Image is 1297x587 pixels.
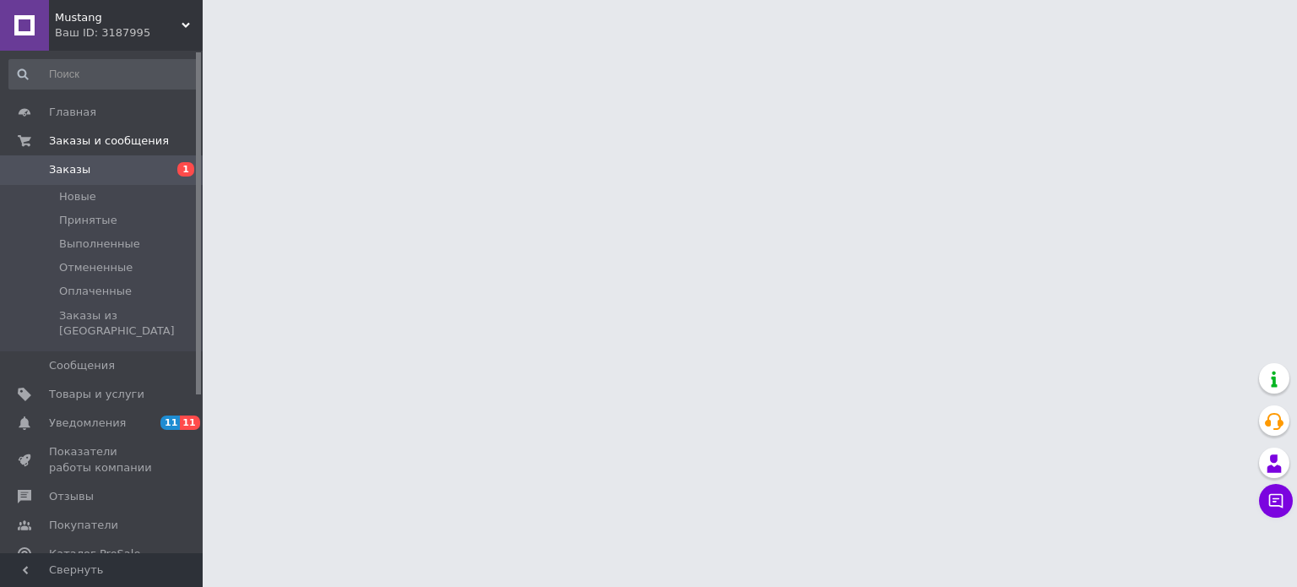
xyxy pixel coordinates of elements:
[49,489,94,504] span: Отзывы
[49,444,156,475] span: Показатели работы компании
[59,236,140,252] span: Выполненные
[59,284,132,299] span: Оплаченные
[59,308,198,339] span: Заказы из [GEOGRAPHIC_DATA]
[49,162,90,177] span: Заказы
[49,518,118,533] span: Покупатели
[49,133,169,149] span: Заказы и сообщения
[49,358,115,373] span: Сообщения
[8,59,199,90] input: Поиск
[55,25,203,41] div: Ваш ID: 3187995
[59,213,117,228] span: Принятые
[1259,484,1293,518] button: Чат с покупателем
[59,189,96,204] span: Новые
[177,162,194,177] span: 1
[49,546,140,562] span: Каталог ProSale
[49,416,126,431] span: Уведомления
[49,105,96,120] span: Главная
[160,416,180,430] span: 11
[59,260,133,275] span: Отмененные
[49,387,144,402] span: Товары и услуги
[180,416,199,430] span: 11
[55,10,182,25] span: Mustang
